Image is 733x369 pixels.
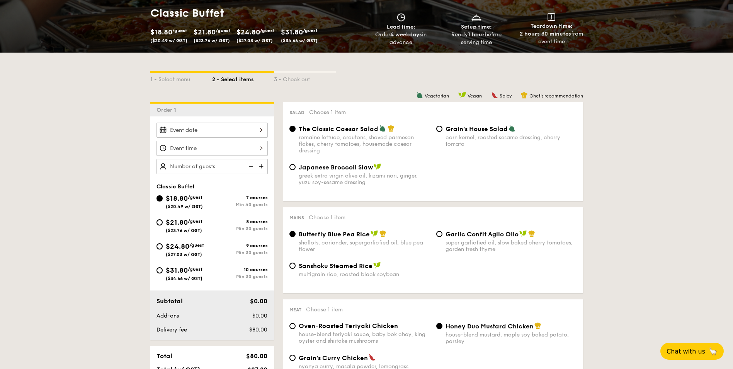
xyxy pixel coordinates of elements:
[212,226,268,231] div: Min 30 guests
[252,313,267,319] span: $0.00
[548,13,555,21] img: icon-teardown.65201eee.svg
[379,230,386,237] img: icon-chef-hat.a58ddaea.svg
[395,13,407,22] img: icon-clock.2db775ea.svg
[289,126,296,132] input: The Classic Caesar Saladromaine lettuce, croutons, shaved parmesan flakes, cherry tomatoes, house...
[299,239,430,253] div: shallots, coriander, supergarlicfied oil, blue pea flower
[250,297,267,305] span: $0.00
[172,28,187,33] span: /guest
[528,230,535,237] img: icon-chef-hat.a58ddaea.svg
[188,195,202,200] span: /guest
[166,218,188,227] span: $21.80
[708,347,718,356] span: 🦙
[156,326,187,333] span: Delivery fee
[521,92,528,99] img: icon-chef-hat.a58ddaea.svg
[212,202,268,207] div: Min 40 guests
[189,243,204,248] span: /guest
[166,266,188,275] span: $31.80
[245,159,256,174] img: icon-reduce.1d2dbef1.svg
[150,28,172,36] span: $18.80
[188,219,202,224] span: /guest
[299,134,430,154] div: romaine lettuce, croutons, shaved parmesan flakes, cherry tomatoes, housemade caesar dressing
[166,228,202,233] span: ($23.76 w/ GST)
[212,243,268,248] div: 9 courses
[390,31,422,38] strong: 4 weekdays
[374,163,381,170] img: icon-vegan.f8ff3823.svg
[289,323,296,329] input: Oven-Roasted Teriyaki Chickenhouse-blend teriyaki sauce, baby bok choy, king oyster and shiitake ...
[299,231,370,238] span: Butterfly Blue Pea Rice
[299,125,378,133] span: The Classic Caesar Salad
[446,239,577,253] div: super garlicfied oil, slow baked cherry tomatoes, garden fresh thyme
[299,331,430,344] div: house-blend teriyaki sauce, baby bok choy, king oyster and shiitake mushrooms
[289,307,301,313] span: Meat
[660,343,724,360] button: Chat with us🦙
[166,242,189,251] span: $24.80
[236,38,273,43] span: ($27.03 w/ GST)
[371,230,378,237] img: icon-vegan.f8ff3823.svg
[425,93,449,99] span: Vegetarian
[260,28,275,33] span: /guest
[299,164,373,171] span: Japanese Broccoli Slaw
[289,110,304,115] span: Salad
[150,73,212,84] div: 1 - Select menu
[156,313,179,319] span: Add-ons
[436,231,442,237] input: Garlic Confit Aglio Oliosuper garlicfied oil, slow baked cherry tomatoes, garden fresh thyme
[194,28,216,36] span: $21.80
[436,323,442,329] input: Honey Duo Mustard Chickenhouse-blend mustard, maple soy baked potato, parsley
[529,93,583,99] span: Chef's recommendation
[373,262,381,269] img: icon-vegan.f8ff3823.svg
[667,348,705,355] span: Chat with us
[436,126,442,132] input: Grain's House Saladcorn kernel, roasted sesame dressing, cherry tomato
[289,231,296,237] input: Butterfly Blue Pea Riceshallots, coriander, supergarlicfied oil, blue pea flower
[156,267,163,273] input: $31.80/guest($34.66 w/ GST)10 coursesMin 30 guests
[299,271,430,278] div: multigrain rice, roasted black soybean
[156,352,172,360] span: Total
[249,326,267,333] span: $80.00
[212,267,268,272] div: 10 courses
[299,262,372,270] span: Sanshoku Steamed Rice
[367,31,436,46] div: Order in advance
[519,230,527,237] img: icon-vegan.f8ff3823.svg
[379,125,386,132] img: icon-vegetarian.fe4039eb.svg
[446,231,519,238] span: Garlic Confit Aglio Olio
[531,23,573,29] span: Teardown time:
[369,354,376,361] img: icon-spicy.37a8142b.svg
[166,204,203,209] span: ($20.49 w/ GST)
[156,183,195,190] span: Classic Buffet
[446,331,577,345] div: house-blend mustard, maple soy baked potato, parsley
[468,31,485,38] strong: 1 hour
[256,159,268,174] img: icon-add.58712e84.svg
[299,322,398,330] span: Oven-Roasted Teriyaki Chicken
[156,141,268,156] input: Event time
[150,38,187,43] span: ($20.49 w/ GST)
[468,93,482,99] span: Vegan
[156,107,179,113] span: Order 1
[150,6,364,20] h1: Classic Buffet
[387,24,415,30] span: Lead time:
[212,73,274,84] div: 2 - Select items
[236,28,260,36] span: $24.80
[281,38,318,43] span: ($34.66 w/ GST)
[309,109,346,116] span: Choose 1 item
[520,31,571,37] strong: 2 hours 30 minutes
[194,38,230,43] span: ($23.76 w/ GST)
[156,123,268,138] input: Event date
[274,73,336,84] div: 3 - Check out
[166,252,202,257] span: ($27.03 w/ GST)
[534,322,541,329] img: icon-chef-hat.a58ddaea.svg
[458,92,466,99] img: icon-vegan.f8ff3823.svg
[471,13,482,22] img: icon-dish.430c3a2e.svg
[309,214,345,221] span: Choose 1 item
[289,263,296,269] input: Sanshoku Steamed Ricemultigrain rice, roasted black soybean
[416,92,423,99] img: icon-vegetarian.fe4039eb.svg
[289,215,304,220] span: Mains
[446,323,534,330] span: Honey Duo Mustard Chicken
[212,274,268,279] div: Min 30 guests
[156,195,163,202] input: $18.80/guest($20.49 w/ GST)7 coursesMin 40 guests
[188,266,202,272] span: /guest
[212,195,268,200] div: 7 courses
[388,125,395,132] img: icon-chef-hat.a58ddaea.svg
[156,219,163,226] input: $21.80/guest($23.76 w/ GST)8 coursesMin 30 guests
[281,28,303,36] span: $31.80
[156,159,268,174] input: Number of guests
[289,355,296,361] input: Grain's Curry Chickennyonya curry, masala powder, lemongrass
